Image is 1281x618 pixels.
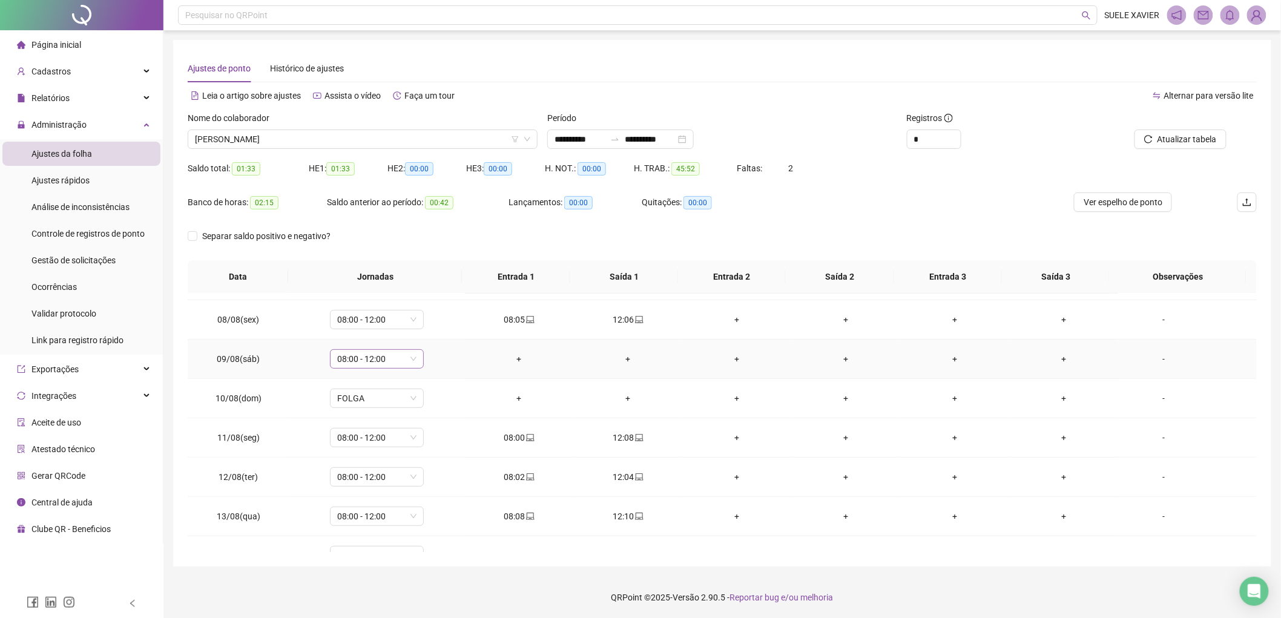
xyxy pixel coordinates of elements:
div: + [692,470,782,484]
div: + [1019,313,1108,326]
div: + [801,392,891,405]
span: 14/08(qui) [218,551,259,560]
span: Gerar QRCode [31,471,85,481]
span: file-text [191,91,199,100]
div: 08:02 [475,470,564,484]
div: - [1128,431,1199,444]
span: 08/08(sex) [217,315,259,324]
div: + [801,313,891,326]
span: Ocorrências [31,282,77,292]
span: Faltas: [737,163,764,173]
span: 12/08(ter) [219,472,258,482]
span: search [1082,11,1091,20]
span: Análise de inconsistências [31,202,130,212]
span: notification [1171,10,1182,21]
span: 01:33 [326,162,355,176]
span: Link para registro rápido [31,335,123,345]
span: 00:00 [564,196,593,209]
span: Clube QR - Beneficios [31,524,111,534]
span: 02:15 [250,196,278,209]
span: SUELE XAVIER [1105,8,1160,22]
div: H. TRAB.: [634,162,737,176]
div: + [1019,549,1108,562]
span: Ajustes da folha [31,149,92,159]
div: 08:00 [475,549,564,562]
div: Lançamentos: [509,196,642,209]
span: down [524,136,531,143]
div: 12:10 [583,510,673,523]
span: Versão [673,593,700,602]
div: + [1019,392,1108,405]
span: Reportar bug e/ou melhoria [730,593,834,602]
div: H. NOT.: [545,162,634,176]
span: Administração [31,120,87,130]
span: laptop [634,512,644,521]
div: + [910,470,999,484]
div: + [910,313,999,326]
span: CAMILLY GOMES DA SILVA [195,130,530,148]
div: + [910,549,999,562]
th: Entrada 3 [894,260,1002,294]
div: + [910,352,999,366]
span: 08:00 - 12:00 [337,468,417,486]
span: left [128,599,137,608]
span: 09/08(sáb) [217,354,260,364]
span: qrcode [17,472,25,480]
span: Integrações [31,391,76,401]
span: Validar protocolo [31,309,96,318]
span: swap-right [610,134,620,144]
img: 89381 [1248,6,1266,24]
th: Entrada 1 [462,260,570,294]
div: + [801,352,891,366]
div: Quitações: [642,196,763,209]
div: + [801,510,891,523]
div: - [1128,470,1199,484]
span: Controle de registros de ponto [31,229,145,238]
div: + [692,431,782,444]
span: Leia o artigo sobre ajustes [202,91,301,100]
span: Ver espelho de ponto [1084,196,1162,209]
th: Jornadas [288,260,462,294]
div: Saldo anterior ao período: [327,196,509,209]
span: laptop [525,315,535,324]
div: + [583,352,673,366]
div: - [1128,392,1199,405]
div: - [1128,352,1199,366]
span: laptop [634,473,644,481]
span: Assista o vídeo [324,91,381,100]
div: + [1019,470,1108,484]
span: Atualizar tabela [1158,133,1217,146]
span: 13/08(qua) [217,511,260,521]
span: filter [512,136,519,143]
span: Aceite de uso [31,418,81,427]
span: laptop [525,512,535,521]
span: linkedin [45,596,57,608]
span: Ajustes rápidos [31,176,90,185]
div: + [801,549,891,562]
span: bell [1225,10,1236,21]
span: laptop [525,551,535,560]
span: 11/08(seg) [217,433,260,442]
span: Central de ajuda [31,498,93,507]
span: info-circle [17,498,25,507]
span: Ajustes de ponto [188,64,251,73]
span: export [17,365,25,373]
div: - [1128,549,1199,562]
div: Banco de horas: [188,196,327,209]
span: laptop [634,433,644,442]
span: 01:33 [232,162,260,176]
span: laptop [525,433,535,442]
span: file [17,94,25,102]
span: 45:52 [671,162,700,176]
span: 08:00 - 12:00 [337,547,417,565]
span: sync [17,392,25,400]
div: + [910,392,999,405]
span: Gestão de solicitações [31,255,116,265]
span: Histórico de ajustes [270,64,344,73]
div: + [692,392,782,405]
div: + [583,392,673,405]
span: instagram [63,596,75,608]
span: home [17,41,25,49]
span: reload [1144,135,1153,143]
span: laptop [525,473,535,481]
